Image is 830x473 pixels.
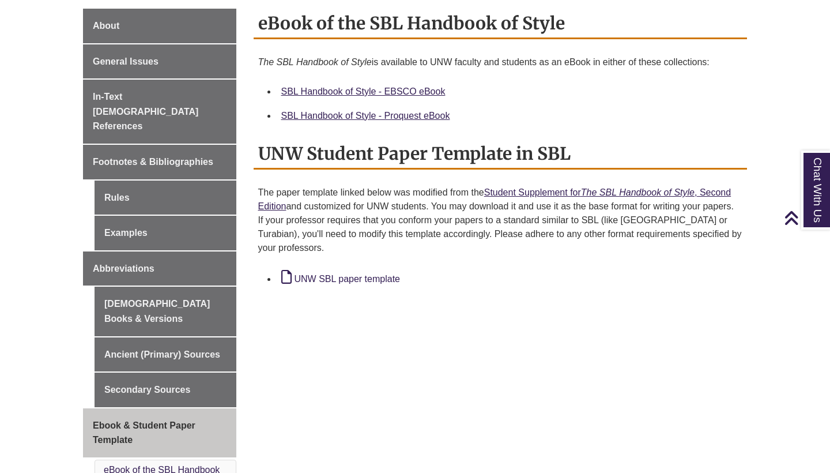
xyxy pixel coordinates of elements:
[83,251,236,286] a: Abbreviations
[95,216,236,250] a: Examples
[281,87,446,96] a: SBL Handbook of Style - EBSCO eBook
[258,187,731,211] a: Student Supplement forThe SBL Handbook of Style, Second Edition
[93,21,119,31] span: About
[83,145,236,179] a: Footnotes & Bibliographies
[258,51,743,74] p: is available to UNW faculty and students as an eBook in either of these collections:
[281,111,450,121] a: SBL Handbook of Style - Proquest eBook
[254,139,748,170] h2: UNW Student Paper Template in SBL
[258,57,372,67] em: The SBL Handbook of Style
[93,421,195,445] span: Ebook & Student Paper Template
[281,274,400,284] a: UNW SBL paper template
[83,44,236,79] a: General Issues
[581,187,695,197] em: The SBL Handbook of Style
[254,9,748,39] h2: eBook of the SBL Handbook of Style
[93,92,198,131] span: In-Text [DEMOGRAPHIC_DATA] References
[83,408,236,457] a: Ebook & Student Paper Template
[93,57,159,66] span: General Issues
[258,181,743,260] p: The paper template linked below was modified from the and customized for UNW students. You may do...
[95,181,236,215] a: Rules
[93,157,213,167] span: Footnotes & Bibliographies
[95,373,236,407] a: Secondary Sources
[93,264,154,273] span: Abbreviations
[95,287,236,336] a: [DEMOGRAPHIC_DATA] Books & Versions
[83,80,236,144] a: In-Text [DEMOGRAPHIC_DATA] References
[784,210,827,226] a: Back to Top
[83,9,236,43] a: About
[95,337,236,372] a: Ancient (Primary) Sources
